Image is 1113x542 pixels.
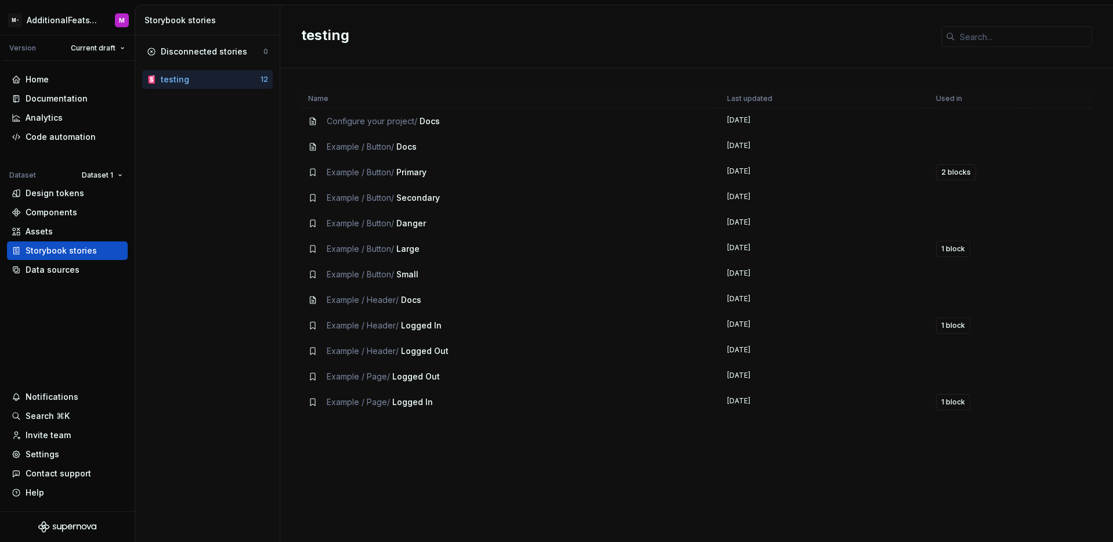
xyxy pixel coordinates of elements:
span: Logged Out [392,371,440,381]
span: Docs [420,116,440,126]
button: 1 block [936,241,970,257]
span: Example / Button / [327,167,394,177]
div: 0 [263,47,268,56]
span: Docs [401,295,421,305]
span: Example / Button / [327,269,394,279]
div: Contact support [26,468,91,479]
th: Last updated [720,89,929,109]
th: Used in [929,89,1024,109]
div: Documentation [26,93,88,104]
svg: Supernova Logo [38,521,96,533]
div: AdditionalFeatsTest [27,15,101,26]
button: 2 blocks [936,164,976,180]
a: Components [7,203,128,222]
button: Help [7,483,128,502]
span: Example / Page / [327,397,390,407]
span: Example / Header / [327,346,399,356]
a: Data sources [7,261,128,279]
div: Dataset [9,171,36,180]
input: Search... [955,26,1092,47]
div: Help [26,487,44,498]
span: 1 block [941,398,965,407]
div: Search ⌘K [26,410,70,422]
td: [DATE] [720,262,929,287]
span: Example / Button / [327,142,394,151]
a: Invite team [7,426,128,445]
span: Docs [396,142,417,151]
span: Example / Button / [327,193,394,203]
span: 2 blocks [941,168,971,177]
button: 1 block [936,394,970,410]
span: 1 block [941,321,965,330]
span: Logged In [392,397,433,407]
td: [DATE] [720,313,929,338]
span: Example / Button / [327,218,394,228]
span: Example / Header / [327,320,399,330]
div: Home [26,74,49,85]
span: Configure your project / [327,116,417,126]
a: Settings [7,445,128,464]
th: Name [301,89,720,109]
div: Components [26,207,77,218]
div: Storybook stories [26,245,97,256]
td: [DATE] [720,134,929,160]
button: Dataset 1 [77,167,128,183]
td: [DATE] [720,185,929,211]
div: M- [8,13,22,27]
a: Analytics [7,109,128,127]
a: Design tokens [7,184,128,203]
a: Code automation [7,128,128,146]
div: Data sources [26,264,79,276]
td: [DATE] [720,160,929,185]
span: Primary [396,167,427,177]
td: [DATE] [720,389,929,415]
div: Settings [26,449,59,460]
td: [DATE] [720,364,929,389]
button: Contact support [7,464,128,483]
div: Invite team [26,429,71,441]
span: Small [396,269,418,279]
div: Analytics [26,112,63,124]
span: Logged Out [401,346,449,356]
span: Large [396,244,420,254]
div: Notifications [26,391,78,403]
span: Logged In [401,320,442,330]
span: Example / Button / [327,244,394,254]
span: Example / Page / [327,371,390,381]
div: testing [161,74,189,85]
button: Search ⌘K [7,407,128,425]
h2: testing [301,26,927,45]
span: 1 block [941,244,965,254]
a: Documentation [7,89,128,108]
td: [DATE] [720,236,929,262]
td: [DATE] [720,287,929,313]
button: Current draft [66,40,130,56]
span: Dataset 1 [82,171,113,180]
div: Code automation [26,131,96,143]
div: 12 [261,75,268,84]
a: Disconnected stories0 [142,42,273,61]
span: Example / Header / [327,295,399,305]
div: Assets [26,226,53,237]
button: Notifications [7,388,128,406]
span: Secondary [396,193,440,203]
td: [DATE] [720,109,929,135]
td: [DATE] [720,211,929,236]
div: Disconnected stories [161,46,247,57]
a: Assets [7,222,128,241]
span: Danger [396,218,426,228]
div: Version [9,44,36,53]
a: Storybook stories [7,241,128,260]
div: Design tokens [26,187,84,199]
button: 1 block [936,317,970,334]
td: [DATE] [720,338,929,364]
div: Storybook stories [144,15,275,26]
span: Current draft [71,44,115,53]
div: M [119,16,125,25]
a: testing12 [142,70,273,89]
button: M-AdditionalFeatsTestM [2,8,132,32]
a: Home [7,70,128,89]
